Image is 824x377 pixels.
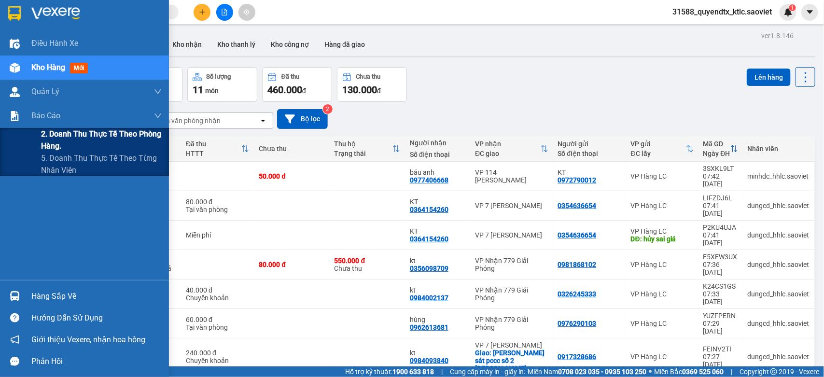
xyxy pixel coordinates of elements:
div: Trạng thái [335,150,392,157]
div: minhdc_hhlc.saoviet [748,172,810,180]
div: dungcd_hhlc.saoviet [748,231,810,239]
div: 0972790012 [558,176,597,184]
th: Toggle SortBy [698,136,743,162]
div: Chuyển khoản [186,357,249,364]
div: Số điện thoại [558,150,621,157]
span: 1 [791,4,794,11]
div: KT [410,227,465,235]
span: ... [527,364,532,372]
div: 07:41 [DATE] [703,231,738,247]
div: DĐ: hủy sai giá [631,235,694,243]
div: 07:33 [DATE] [703,290,738,306]
div: 80.000 đ [259,261,324,268]
span: ⚪️ [649,370,652,374]
th: Toggle SortBy [470,136,553,162]
div: dungcd_hhlc.saoviet [748,353,810,361]
span: file-add [221,9,228,15]
span: món [205,87,219,95]
div: 0981868102 [558,261,597,268]
div: P2KU4UJA [703,223,738,231]
div: VP 7 [PERSON_NAME] [475,341,548,349]
div: VP Nhận 779 Giải Phóng [475,286,548,302]
div: Hướng dẫn sử dụng [31,311,162,325]
span: caret-down [806,8,814,16]
sup: 1 [789,4,796,11]
div: VP Hàng LC [631,202,694,209]
div: dungcd_hhlc.saoviet [748,320,810,327]
span: 460.000 [267,84,302,96]
div: dungcd_hhlc.saoviet [748,261,810,268]
span: down [154,88,162,96]
div: 80.000 đ [186,198,249,206]
div: VP gửi [631,140,686,148]
div: HTTT [186,150,241,157]
div: YUZFPERN [703,312,738,320]
div: Nhân viên [748,145,810,153]
strong: 0369 525 060 [682,368,724,376]
div: 0354636654 [558,231,597,239]
strong: 0708 023 035 - 0935 103 250 [558,368,646,376]
div: ĐC lấy [631,150,686,157]
div: kt [410,257,465,265]
button: caret-down [801,4,818,21]
div: Số lượng [207,73,231,80]
div: dungcd_hhlc.saoviet [748,202,810,209]
div: Miễn phí [186,231,249,239]
span: Miền Nam [528,366,646,377]
div: 0326245333 [558,290,597,298]
span: 31588_quyendtx_ktlc.saoviet [665,6,780,18]
div: dungcd_hhlc.saoviet [748,290,810,298]
button: Kho công nợ [263,33,317,56]
svg: open [259,117,267,125]
button: Chưa thu130.000đ [337,67,407,102]
button: file-add [216,4,233,21]
div: Chưa thu [335,257,400,272]
div: 07:42 [DATE] [703,172,738,188]
img: warehouse-icon [10,291,20,301]
span: plus [199,9,206,15]
div: 0977406668 [410,176,448,184]
span: | [441,366,443,377]
div: 07:29 [DATE] [703,320,738,335]
div: Giao: phòng cảnh sát pccc số 2 dương đình nghệ yên hòa [475,349,548,372]
th: Toggle SortBy [330,136,405,162]
div: Chuyển khoản [186,294,249,302]
div: Tại văn phòng [186,323,249,331]
button: Bộ lọc [277,109,328,129]
span: Điều hành xe [31,37,78,49]
div: LIFZDJ6L [703,194,738,202]
div: VP Hàng LC [631,227,694,235]
span: 5. Doanh thu thực tế theo từng nhân viên [41,152,162,176]
span: 130.000 [342,84,377,96]
div: VP 7 [PERSON_NAME] [475,231,548,239]
button: Số lượng11món [187,67,257,102]
span: mới [70,63,88,73]
div: Thu hộ [335,140,392,148]
strong: 1900 633 818 [392,368,434,376]
div: ver 1.8.146 [761,30,794,41]
button: Lên hàng [747,69,791,86]
div: VP Hàng LC [631,172,694,180]
img: logo-vxr [8,6,21,21]
div: 07:36 [DATE] [703,261,738,276]
div: 0984093840 [410,357,448,364]
div: Chọn văn phòng nhận [154,116,221,126]
div: báu anh [410,168,465,176]
button: Đã thu460.000đ [262,67,332,102]
div: 0984002137 [410,294,448,302]
span: đ [302,87,306,95]
div: VP Hàng LC [631,261,694,268]
div: kt [410,349,465,357]
div: VP 7 [PERSON_NAME] [475,202,548,209]
div: Chưa thu [356,73,381,80]
div: 40.000 đ [186,286,249,294]
div: 0354636654 [558,202,597,209]
span: 11 [193,84,203,96]
span: copyright [770,368,777,375]
div: 0917328686 [558,353,597,361]
th: Toggle SortBy [626,136,698,162]
button: plus [194,4,210,21]
span: Quản Lý [31,85,59,98]
div: Hàng sắp về [31,289,162,304]
div: 60.000 đ [186,316,249,323]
